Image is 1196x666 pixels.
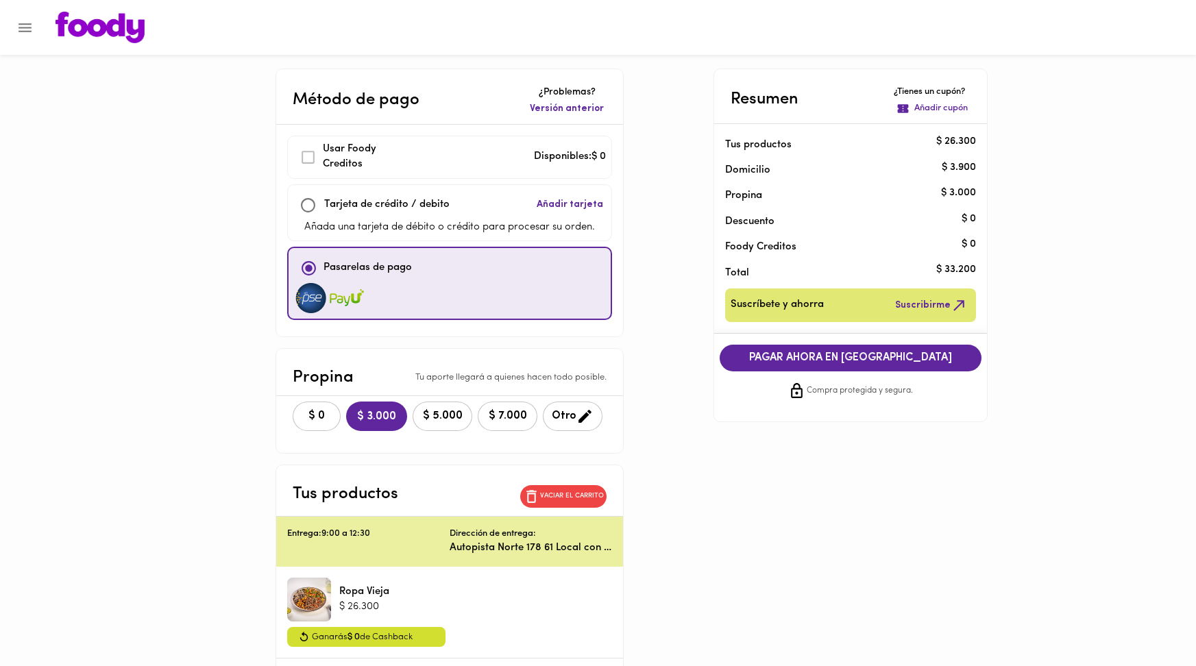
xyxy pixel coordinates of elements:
[731,87,798,112] p: Resumen
[894,99,971,118] button: Añadir cupón
[294,283,328,313] img: visa
[530,102,604,116] span: Versión anterior
[527,99,607,119] button: Versión anterior
[357,410,396,423] span: $ 3.000
[339,584,389,599] p: Ropa Vieja
[324,260,412,276] p: Pasarelas de pago
[725,266,954,280] p: Total
[293,482,398,506] p: Tus productos
[347,632,360,641] span: $ 0
[543,402,602,431] button: Otro
[733,351,968,365] span: PAGAR AHORA EN [GEOGRAPHIC_DATA]
[293,88,419,112] p: Método de pago
[415,371,607,384] p: Tu aporte llegará a quienes hacen todo posible.
[941,186,976,200] p: $ 3.000
[936,135,976,149] p: $ 26.300
[487,410,528,423] span: $ 7.000
[293,365,354,390] p: Propina
[520,485,607,508] button: Vaciar el carrito
[413,402,472,431] button: $ 5.000
[962,212,976,226] p: $ 0
[422,410,463,423] span: $ 5.000
[8,11,42,45] button: Menu
[894,86,971,99] p: ¿Tienes un cupón?
[552,408,594,425] span: Otro
[1116,587,1182,652] iframe: Messagebird Livechat Widget
[346,402,407,431] button: $ 3.000
[892,294,971,317] button: Suscribirme
[527,86,607,99] p: ¿Problemas?
[725,138,954,152] p: Tus productos
[725,163,770,177] p: Domicilio
[302,410,332,423] span: $ 0
[725,188,954,203] p: Propina
[537,198,603,212] span: Añadir tarjeta
[304,220,595,236] p: Añada una tarjeta de débito o crédito para procesar su orden.
[914,102,968,115] p: Añadir cupón
[330,283,364,313] img: visa
[725,214,774,229] p: Descuento
[478,402,537,431] button: $ 7.000
[942,160,976,175] p: $ 3.900
[807,384,913,398] span: Compra protegida y segura.
[339,600,389,614] p: $ 26.300
[287,528,450,541] p: Entrega: 9:00 a 12:30
[725,240,954,254] p: Foody Creditos
[962,237,976,251] p: $ 0
[324,197,450,213] p: Tarjeta de crédito / debito
[720,345,981,371] button: PAGAR AHORA EN [GEOGRAPHIC_DATA]
[293,402,341,431] button: $ 0
[534,190,606,220] button: Añadir tarjeta
[312,630,413,645] span: Ganarás de Cashback
[895,297,968,314] span: Suscribirme
[287,578,331,621] div: Ropa Vieja
[323,142,418,173] p: Usar Foody Creditos
[450,541,612,555] p: Autopista Norte 178 61 Local con aviso de Overoles.
[540,491,604,501] p: Vaciar el carrito
[450,528,536,541] p: Dirección de entrega:
[731,297,824,314] span: Suscríbete y ahorra
[56,12,145,43] img: logo.png
[936,263,976,277] p: $ 33.200
[534,149,606,165] p: Disponibles: $ 0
